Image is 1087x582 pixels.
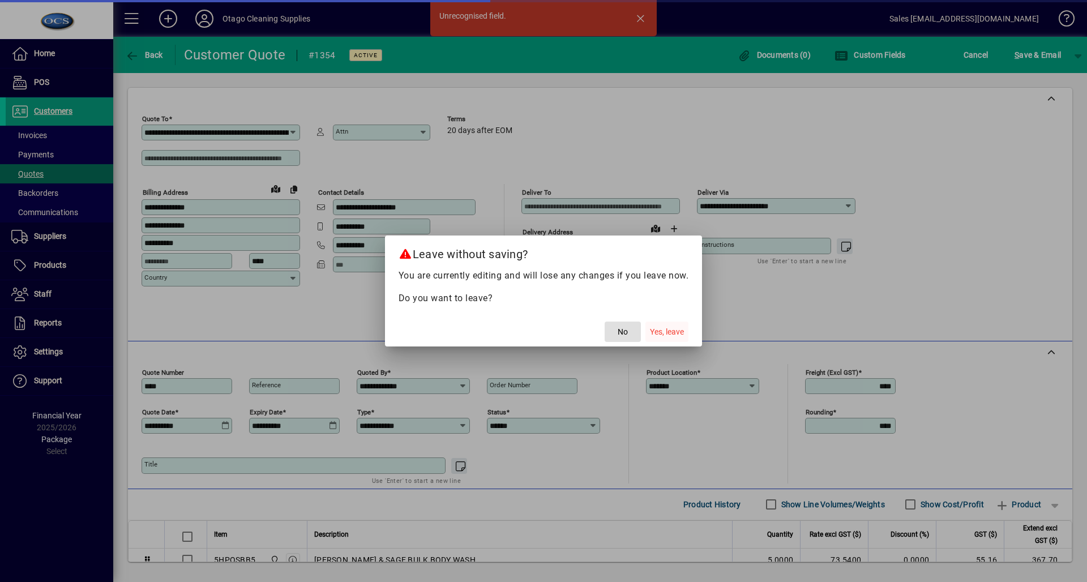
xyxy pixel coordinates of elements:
[385,236,703,268] h2: Leave without saving?
[618,326,628,338] span: No
[399,292,689,305] p: Do you want to leave?
[399,269,689,283] p: You are currently editing and will lose any changes if you leave now.
[605,322,641,342] button: No
[645,322,688,342] button: Yes, leave
[650,326,684,338] span: Yes, leave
